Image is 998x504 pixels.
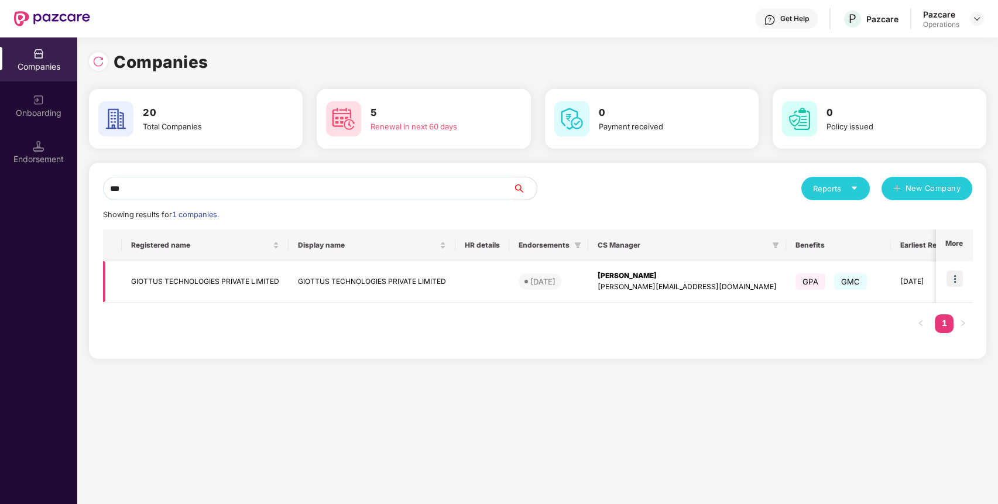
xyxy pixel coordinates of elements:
[893,184,901,194] span: plus
[554,101,589,136] img: svg+xml;base64,PHN2ZyB4bWxucz0iaHR0cDovL3d3dy53My5vcmcvMjAwMC9zdmciIHdpZHRoPSI2MCIgaGVpZ2h0PSI2MC...
[371,105,498,121] h3: 5
[954,314,972,333] li: Next Page
[850,184,858,192] span: caret-down
[103,210,219,219] span: Showing results for
[289,229,455,261] th: Display name
[795,273,825,290] span: GPA
[172,210,219,219] span: 1 companies.
[455,229,509,261] th: HR details
[513,184,537,193] span: search
[33,48,44,60] img: svg+xml;base64,PHN2ZyBpZD0iQ29tcGFuaWVzIiB4bWxucz0iaHR0cDovL3d3dy53My5vcmcvMjAwMC9zdmciIHdpZHRoPS...
[33,94,44,106] img: svg+xml;base64,PHN2ZyB3aWR0aD0iMjAiIGhlaWdodD0iMjAiIHZpZXdCb3g9IjAgMCAyMCAyMCIgZmlsbD0ibm9uZSIgeG...
[834,273,867,290] span: GMC
[14,11,90,26] img: New Pazcare Logo
[936,229,972,261] th: More
[574,242,581,249] span: filter
[114,49,208,75] h1: Companies
[122,229,289,261] th: Registered name
[519,241,570,250] span: Endorsements
[143,121,270,132] div: Total Companies
[131,241,270,250] span: Registered name
[772,242,779,249] span: filter
[598,282,777,293] div: [PERSON_NAME][EMAIL_ADDRESS][DOMAIN_NAME]
[866,13,898,25] div: Pazcare
[786,229,891,261] th: Benefits
[326,101,361,136] img: svg+xml;base64,PHN2ZyB4bWxucz0iaHR0cDovL3d3dy53My5vcmcvMjAwMC9zdmciIHdpZHRoPSI2MCIgaGVpZ2h0PSI2MC...
[598,270,777,282] div: [PERSON_NAME]
[98,101,133,136] img: svg+xml;base64,PHN2ZyB4bWxucz0iaHR0cDovL3d3dy53My5vcmcvMjAwMC9zdmciIHdpZHRoPSI2MCIgaGVpZ2h0PSI2MC...
[764,14,776,26] img: svg+xml;base64,PHN2ZyBpZD0iSGVscC0zMngzMiIgeG1sbnM9Imh0dHA6Ly93d3cudzMub3JnLzIwMDAvc3ZnIiB3aWR0aD...
[923,9,959,20] div: Pazcare
[911,314,930,333] li: Previous Page
[882,177,972,200] button: plusNew Company
[959,320,966,327] span: right
[530,276,555,287] div: [DATE]
[782,101,817,136] img: svg+xml;base64,PHN2ZyB4bWxucz0iaHR0cDovL3d3dy53My5vcmcvMjAwMC9zdmciIHdpZHRoPSI2MCIgaGVpZ2h0PSI2MC...
[935,314,954,332] a: 1
[935,314,954,333] li: 1
[826,121,954,132] div: Policy issued
[289,261,455,303] td: GIOTTUS TECHNOLOGIES PRIVATE LIMITED
[122,261,289,303] td: GIOTTUS TECHNOLOGIES PRIVATE LIMITED
[143,105,270,121] h3: 20
[826,105,954,121] h3: 0
[972,14,982,23] img: svg+xml;base64,PHN2ZyBpZD0iRHJvcGRvd24tMzJ4MzIiIHhtbG5zPSJodHRwOi8vd3d3LnczLm9yZy8yMDAwL3N2ZyIgd2...
[954,314,972,333] button: right
[813,183,858,194] div: Reports
[599,105,726,121] h3: 0
[917,320,924,327] span: left
[946,270,963,287] img: icon
[923,20,959,29] div: Operations
[891,261,966,303] td: [DATE]
[770,238,781,252] span: filter
[513,177,537,200] button: search
[572,238,584,252] span: filter
[599,121,726,132] div: Payment received
[849,12,856,26] span: P
[911,314,930,333] button: left
[371,121,498,132] div: Renewal in next 60 days
[906,183,961,194] span: New Company
[780,14,809,23] div: Get Help
[598,241,767,250] span: CS Manager
[891,229,966,261] th: Earliest Renewal
[92,56,104,67] img: svg+xml;base64,PHN2ZyBpZD0iUmVsb2FkLTMyeDMyIiB4bWxucz0iaHR0cDovL3d3dy53My5vcmcvMjAwMC9zdmciIHdpZH...
[33,140,44,152] img: svg+xml;base64,PHN2ZyB3aWR0aD0iMTQuNSIgaGVpZ2h0PSIxNC41IiB2aWV3Qm94PSIwIDAgMTYgMTYiIGZpbGw9Im5vbm...
[298,241,437,250] span: Display name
